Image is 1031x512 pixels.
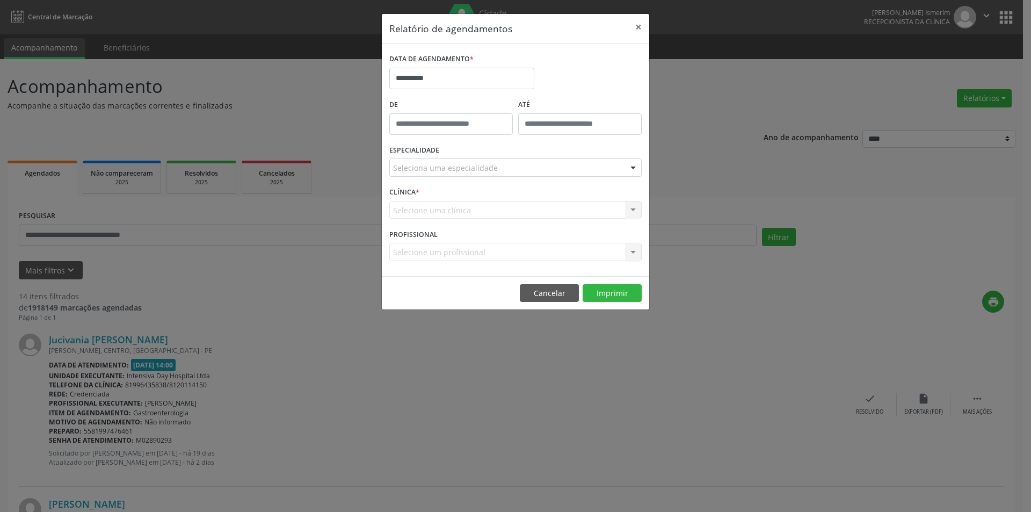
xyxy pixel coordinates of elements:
button: Imprimir [583,284,642,302]
label: DATA DE AGENDAMENTO [389,51,474,68]
label: PROFISSIONAL [389,226,438,243]
span: Seleciona uma especialidade [393,162,498,174]
label: ATÉ [518,97,642,113]
button: Cancelar [520,284,579,302]
label: ESPECIALIDADE [389,142,439,159]
label: De [389,97,513,113]
button: Close [628,14,649,40]
h5: Relatório de agendamentos [389,21,512,35]
label: CLÍNICA [389,184,419,201]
